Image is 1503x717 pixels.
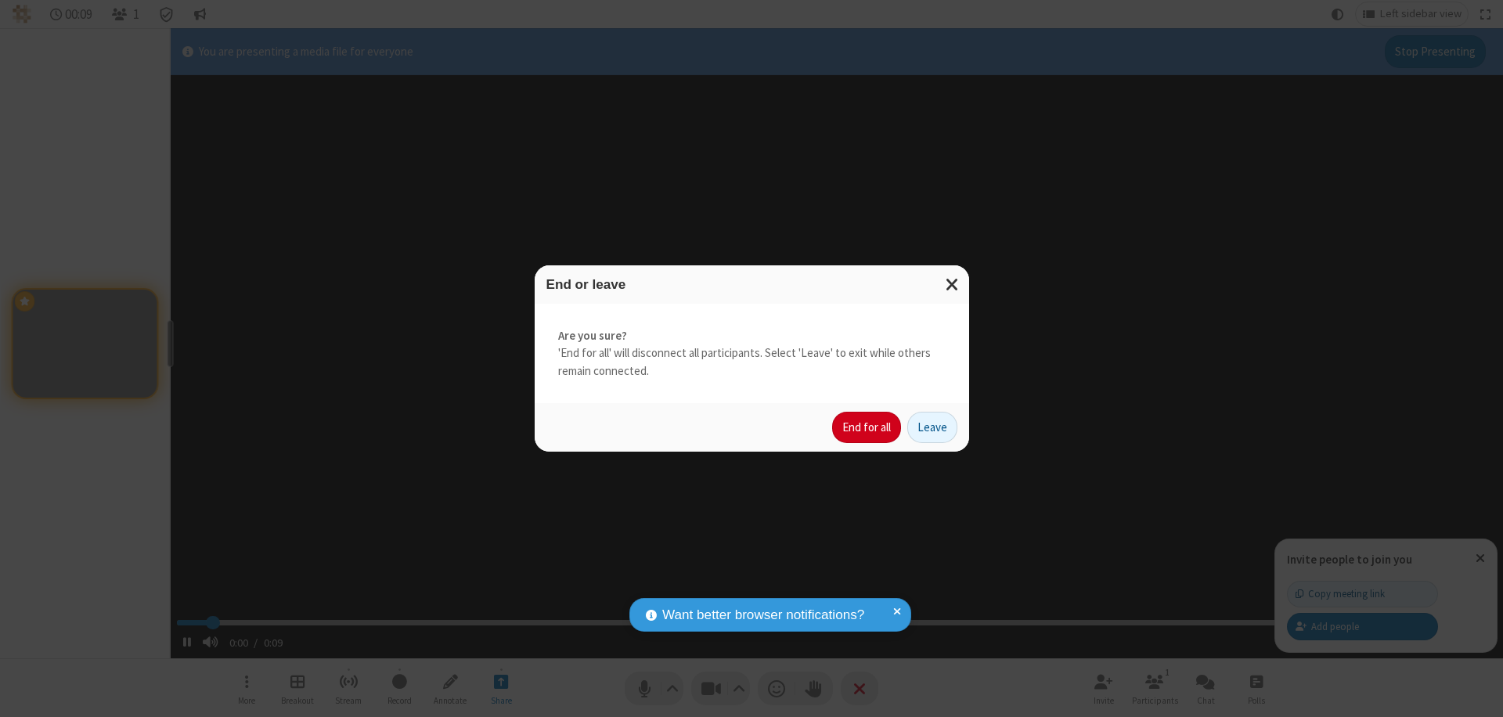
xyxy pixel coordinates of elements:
span: Want better browser notifications? [662,605,864,625]
div: 'End for all' will disconnect all participants. Select 'Leave' to exit while others remain connec... [535,304,969,404]
button: Leave [907,412,957,443]
button: End for all [832,412,901,443]
strong: Are you sure? [558,327,946,345]
button: Close modal [936,265,969,304]
h3: End or leave [546,277,957,292]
